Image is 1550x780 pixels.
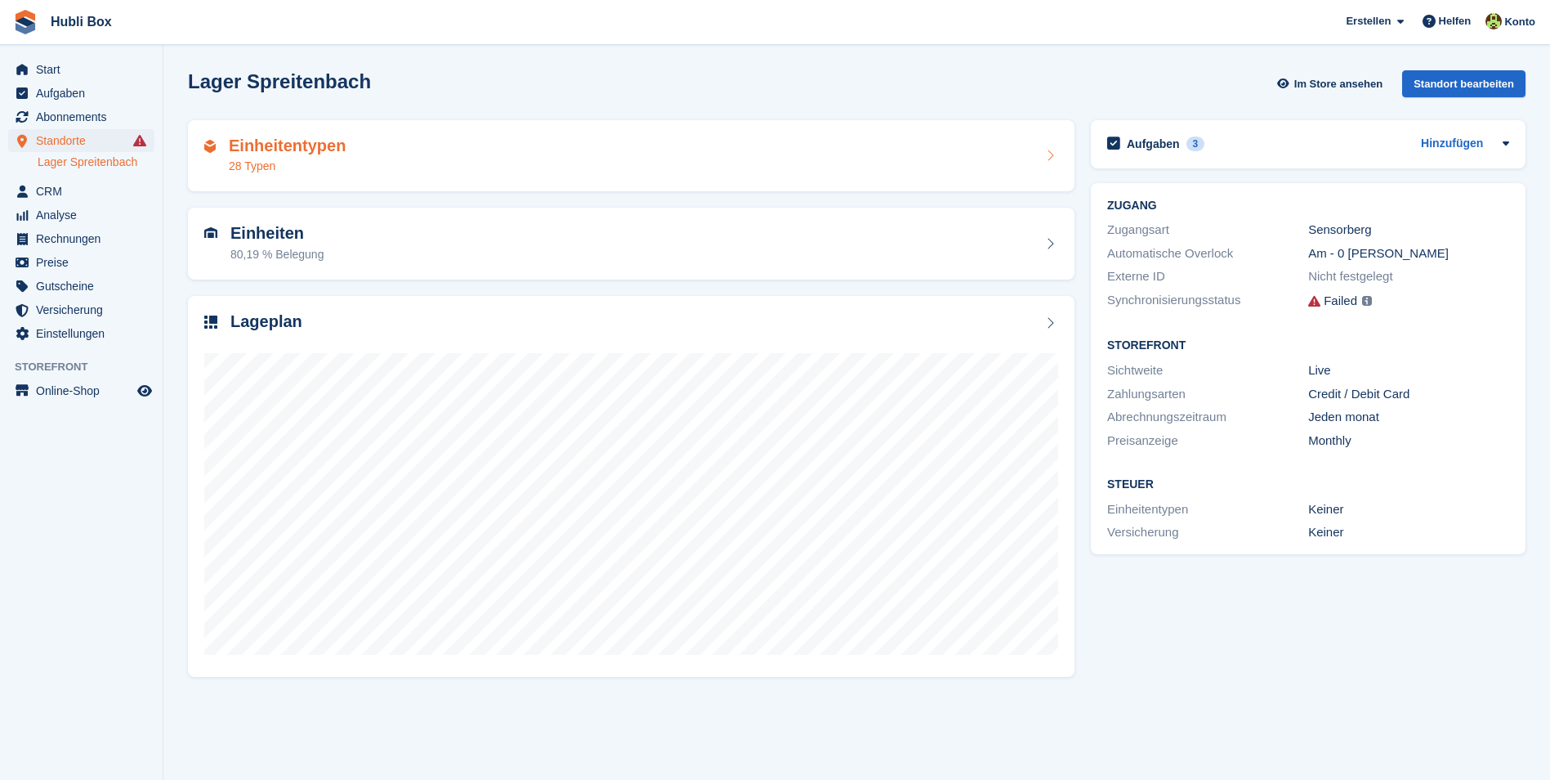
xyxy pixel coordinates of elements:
[1107,500,1308,519] div: Einheitentypen
[1107,361,1308,380] div: Sichtweite
[36,251,134,274] span: Preise
[1294,76,1382,92] span: Im Store ansehen
[8,251,154,274] a: menu
[8,227,154,250] a: menu
[1308,523,1509,542] div: Keiner
[204,140,216,153] img: unit-type-icn-2b2737a686de81e16bb02015468b77c625bbabd49415b5ef34ead5e3b44a266d.svg
[1127,137,1180,151] h2: Aufgaben
[204,227,217,239] img: unit-icn-7be61d7bf1b0ce9d3e12c5938cc71ed9869f7b940bace4675aadf7bd6d80202e.svg
[8,322,154,345] a: menu
[36,275,134,298] span: Gutscheine
[8,379,154,402] a: Speisekarte
[36,227,134,250] span: Rechnungen
[36,58,134,81] span: Start
[229,137,346,155] h2: Einheitentypen
[204,316,217,329] img: map-icn-33ee37083ee616e46c38cad1a60f524a97daa1e2b2c8c0bc3eb3415660979fc1.svg
[8,275,154,298] a: menu
[1107,199,1509,213] h2: ZUGANG
[1346,13,1391,29] span: Erstellen
[36,322,134,345] span: Einstellungen
[1107,408,1308,427] div: Abrechnungszeitraum
[13,10,38,34] img: stora-icon-8386f47178a22dfd0bd8f6a31ec36ba5ce8667c1dd55bd0f319d3a0aa187defe.svg
[36,180,134,203] span: CRM
[36,129,134,152] span: Standorte
[1362,296,1372,306] img: icon-info-grey-7440780725fd019a000dd9b08b2336e03edf1995a4989e88bcd33f0948082b44.svg
[229,158,346,175] div: 28 Typen
[1439,13,1472,29] span: Helfen
[1107,244,1308,263] div: Automatische Overlock
[1308,408,1509,427] div: Jeden monat
[1308,432,1509,451] div: Monthly
[230,246,324,263] div: 80,19 % Belegung
[1308,244,1509,263] div: Am - 0 [PERSON_NAME]
[1308,361,1509,380] div: Live
[1402,70,1525,97] div: Standort bearbeiten
[1421,135,1483,154] a: Hinzufügen
[36,82,134,105] span: Aufgaben
[8,129,154,152] a: menu
[1107,432,1308,451] div: Preisanzeige
[8,180,154,203] a: menu
[8,105,154,128] a: menu
[44,8,118,35] a: Hubli Box
[8,82,154,105] a: menu
[1308,267,1509,286] div: Nicht festgelegt
[188,208,1074,280] a: Einheiten 80,19 % Belegung
[1308,221,1509,240] div: Sensorberg
[1275,70,1390,97] a: Im Store ansehen
[188,296,1074,678] a: Lageplan
[1308,385,1509,404] div: Credit / Debit Card
[230,312,302,331] h2: Lageplan
[1324,292,1357,311] div: Failed
[8,298,154,321] a: menu
[230,224,324,243] h2: Einheiten
[15,359,163,375] span: Storefront
[1107,385,1308,404] div: Zahlungsarten
[1107,291,1308,312] div: Synchronisierungsstatus
[36,379,134,402] span: Online-Shop
[8,204,154,226] a: menu
[36,204,134,226] span: Analyse
[38,155,154,170] a: Lager Spreitenbach
[1107,523,1308,542] div: Versicherung
[36,105,134,128] span: Abonnements
[1186,137,1205,151] div: 3
[1107,478,1509,491] h2: Steuer
[133,134,146,147] i: Es sind Fehler bei der Synchronisierung von Smart-Einträgen aufgetreten
[1308,500,1509,519] div: Keiner
[36,298,134,321] span: Versicherung
[1107,221,1308,240] div: Zugangsart
[1402,70,1525,104] a: Standort bearbeiten
[1107,267,1308,286] div: Externe ID
[1107,339,1509,352] h2: Storefront
[1485,13,1502,29] img: Luca Space4you
[188,120,1074,192] a: Einheitentypen 28 Typen
[188,70,371,92] h2: Lager Spreitenbach
[8,58,154,81] a: menu
[1504,14,1535,30] span: Konto
[135,381,154,401] a: Vorschau-Shop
